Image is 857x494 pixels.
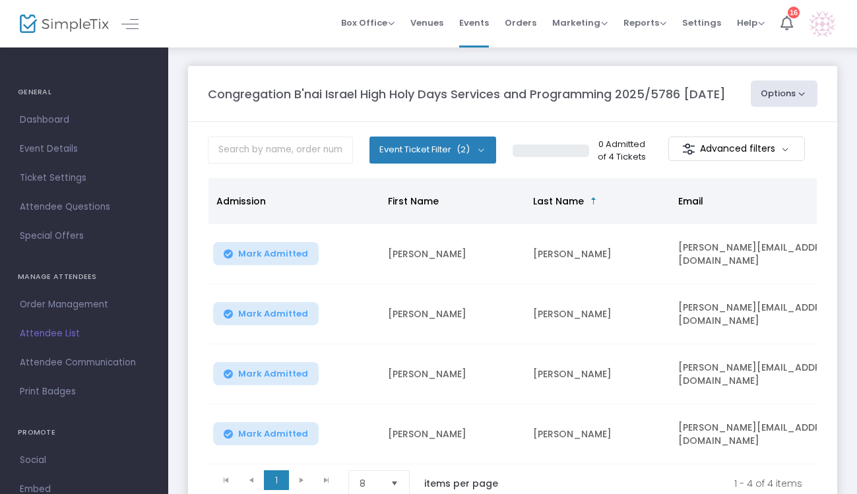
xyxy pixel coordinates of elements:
span: Sortable [588,196,599,206]
span: Mark Admitted [238,429,308,439]
span: Events [459,6,489,40]
span: Orders [505,6,536,40]
span: Event Details [20,140,148,158]
td: [PERSON_NAME] [525,344,670,404]
span: Venues [410,6,443,40]
td: [PERSON_NAME] [525,284,670,344]
m-panel-title: Congregation B'nai Israel High Holy Days Services and Programming 2025/5786 [DATE] [208,85,726,103]
div: 16 [788,7,800,18]
span: Reports [623,16,666,29]
span: Box Office [341,16,395,29]
button: Options [751,80,818,107]
td: [PERSON_NAME] [380,284,525,344]
span: 8 [360,477,380,490]
button: Mark Admitted [213,242,319,265]
div: Data table [208,178,817,464]
span: (2) [457,144,470,155]
img: filter [682,142,695,156]
span: Attendee List [20,325,148,342]
td: [PERSON_NAME] [380,404,525,464]
span: Special Offers [20,228,148,245]
h4: MANAGE ATTENDEES [18,264,150,290]
td: [PERSON_NAME] [380,344,525,404]
span: Order Management [20,296,148,313]
td: [PERSON_NAME] [380,224,525,284]
td: [PERSON_NAME] [525,404,670,464]
span: Email [678,195,703,208]
span: Page 1 [264,470,289,490]
span: Help [737,16,765,29]
m-button: Advanced filters [668,137,805,161]
span: Last Name [533,195,584,208]
input: Search by name, order number, email, ip address [208,137,353,164]
span: Attendee Questions [20,199,148,216]
label: items per page [424,477,498,490]
span: Social [20,452,148,469]
span: Mark Admitted [238,309,308,319]
span: Mark Admitted [238,369,308,379]
span: Ticket Settings [20,170,148,187]
h4: PROMOTE [18,419,150,446]
span: Settings [682,6,721,40]
span: Admission [216,195,266,208]
span: First Name [388,195,439,208]
h4: GENERAL [18,79,150,106]
span: Dashboard [20,111,148,129]
button: Event Ticket Filter(2) [369,137,496,163]
span: Mark Admitted [238,249,308,259]
button: Mark Admitted [213,422,319,445]
button: Mark Admitted [213,362,319,385]
p: 0 Admitted of 4 Tickets [594,138,651,164]
span: Print Badges [20,383,148,400]
span: Attendee Communication [20,354,148,371]
span: Marketing [552,16,608,29]
button: Mark Admitted [213,302,319,325]
td: [PERSON_NAME] [525,224,670,284]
